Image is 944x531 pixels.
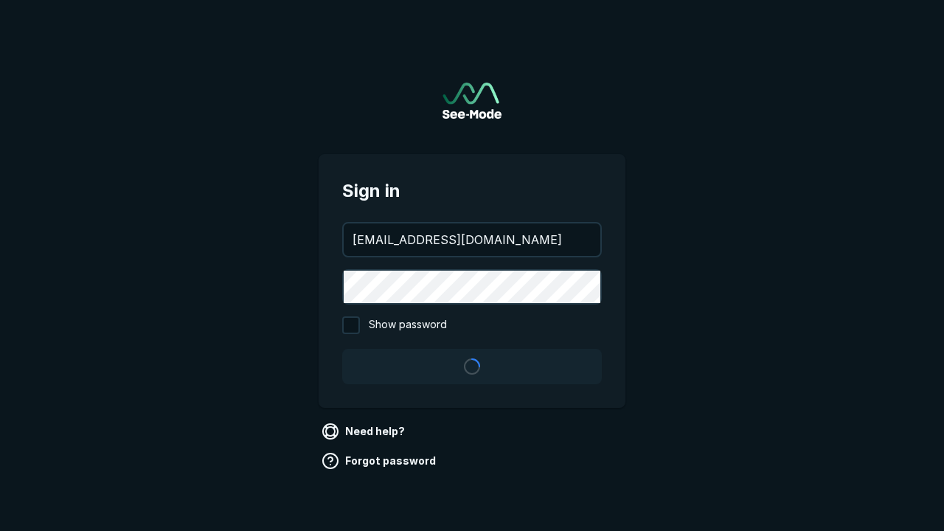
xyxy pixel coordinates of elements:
a: Go to sign in [442,83,502,119]
input: your@email.com [344,223,600,256]
a: Need help? [319,420,411,443]
span: Sign in [342,178,602,204]
img: See-Mode Logo [442,83,502,119]
a: Forgot password [319,449,442,473]
span: Show password [369,316,447,334]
